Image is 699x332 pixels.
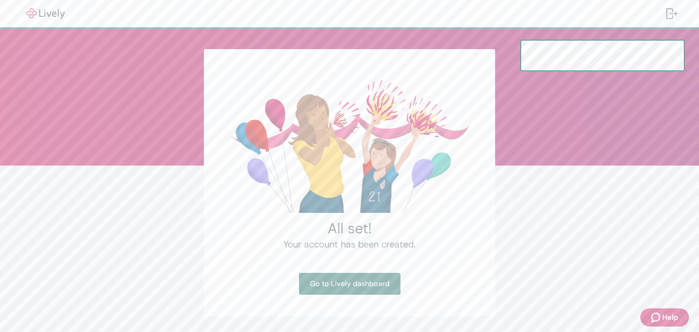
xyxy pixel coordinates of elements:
button: Log out [659,3,684,25]
svg: Zendesk support icon [651,312,662,323]
a: Go to Lively dashboard [299,273,400,295]
h2: All set! [226,219,473,237]
img: Lively [20,8,71,19]
span: Help [662,312,678,323]
button: Zendesk support iconHelp [640,308,689,327]
h4: Your account has been created. [226,237,473,251]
